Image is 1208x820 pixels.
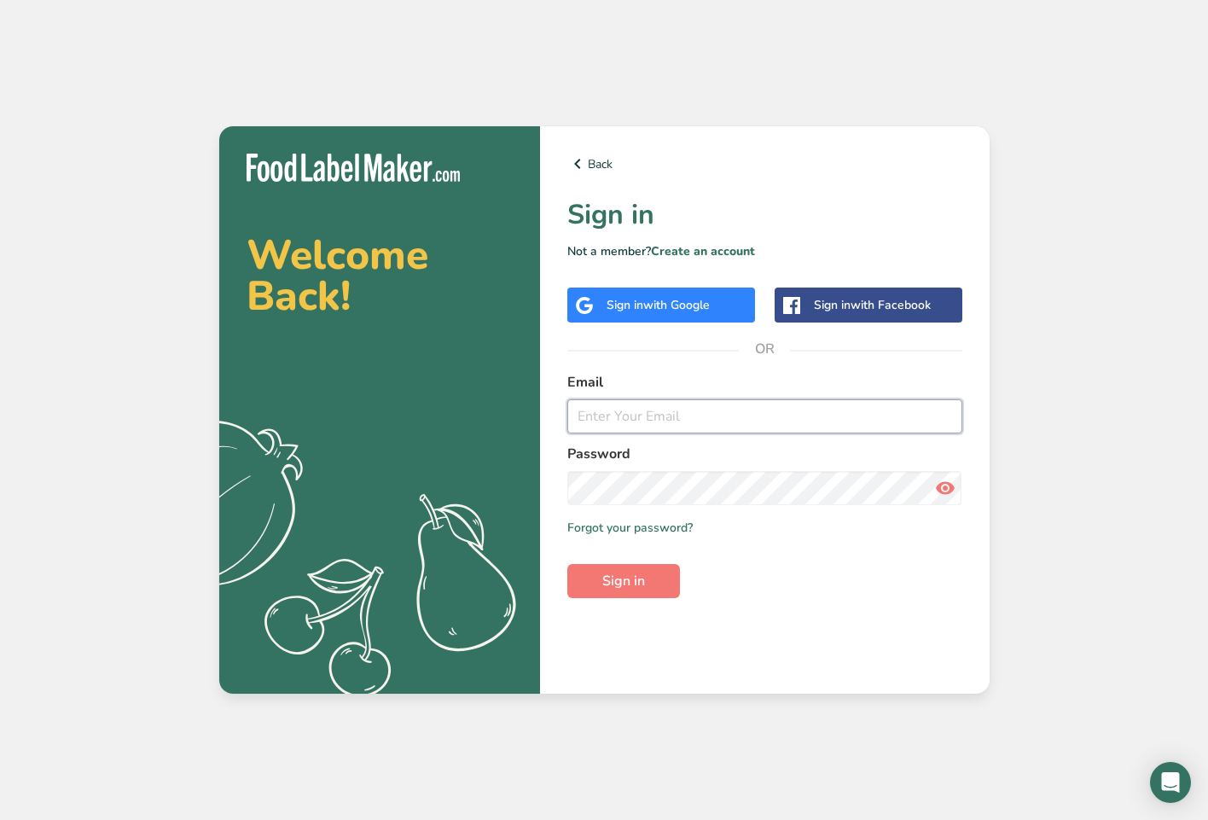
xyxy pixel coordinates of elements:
[567,444,962,464] label: Password
[1150,762,1191,803] div: Open Intercom Messenger
[247,235,513,317] h2: Welcome Back!
[602,571,645,591] span: Sign in
[567,564,680,598] button: Sign in
[567,154,962,174] a: Back
[567,372,962,393] label: Email
[814,296,931,314] div: Sign in
[651,243,755,259] a: Create an account
[567,399,962,433] input: Enter Your Email
[247,154,460,182] img: Food Label Maker
[851,297,931,313] span: with Facebook
[567,242,962,260] p: Not a member?
[567,195,962,236] h1: Sign in
[643,297,710,313] span: with Google
[739,323,790,375] span: OR
[607,296,710,314] div: Sign in
[567,519,693,537] a: Forgot your password?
